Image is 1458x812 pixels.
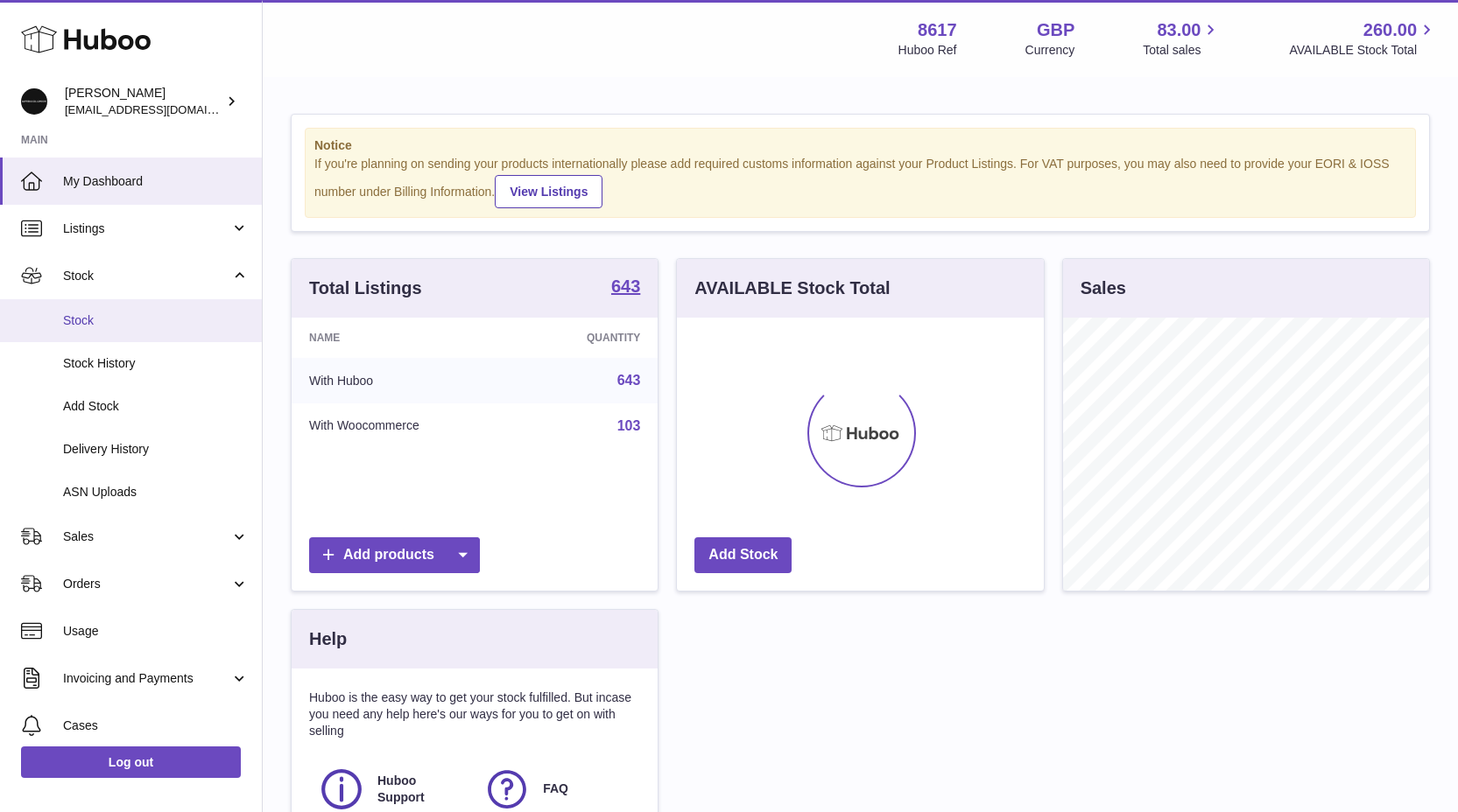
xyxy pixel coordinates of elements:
span: Delivery History [63,441,249,458]
a: View Listings [495,175,602,208]
span: Stock [63,312,249,329]
div: If you're planning on sending your products internationally please add required customs informati... [314,156,1406,208]
img: hello@alfredco.com [21,88,47,115]
strong: 8617 [918,18,957,42]
span: Cases [63,717,249,734]
h3: AVAILABLE Stock Total [694,276,890,300]
strong: GBP [1037,18,1074,42]
span: 260.00 [1363,18,1417,42]
span: Add Stock [63,398,249,415]
span: Sales [63,528,230,545]
span: [EMAIL_ADDRESS][DOMAIN_NAME] [65,102,257,116]
span: FAQ [543,780,568,797]
span: AVAILABLE Stock Total [1289,42,1437,59]
td: With Huboo [292,358,519,403]
div: [PERSON_NAME] [65,85,222,118]
span: Listings [63,220,230,237]
th: Quantity [519,318,659,358]
a: 103 [617,418,641,433]
a: 260.00 AVAILABLE Stock Total [1289,18,1437,59]
td: With Woocommerce [292,403,519,449]
strong: 643 [611,277,640,295]
a: 643 [617,373,641,388]
a: 643 [611,277,640,298]
span: Invoicing and Payments [63,670,230,687]
h3: Sales [1081,276,1126,300]
span: Stock [63,268,230,284]
span: 83.00 [1157,18,1201,42]
h3: Help [309,627,347,651]
span: Usage [63,623,249,640]
a: Add products [309,537,480,573]
p: Huboo is the easy way to get your stock fulfilled. But incase you need any help here's our ways f... [309,689,640,739]
a: Add Stock [694,537,792,573]
span: ASN Uploads [63,484,249,500]
span: My Dashboard [63,173,249,190]
th: Name [292,318,519,358]
div: Currency [1025,42,1075,59]
span: Huboo Support [377,773,464,806]
div: Huboo Ref [898,42,957,59]
a: 83.00 Total sales [1143,18,1221,59]
strong: Notice [314,137,1406,154]
a: Log out [21,746,241,778]
span: Orders [63,576,230,592]
span: Stock History [63,355,249,372]
span: Total sales [1143,42,1221,59]
h3: Total Listings [309,276,422,300]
